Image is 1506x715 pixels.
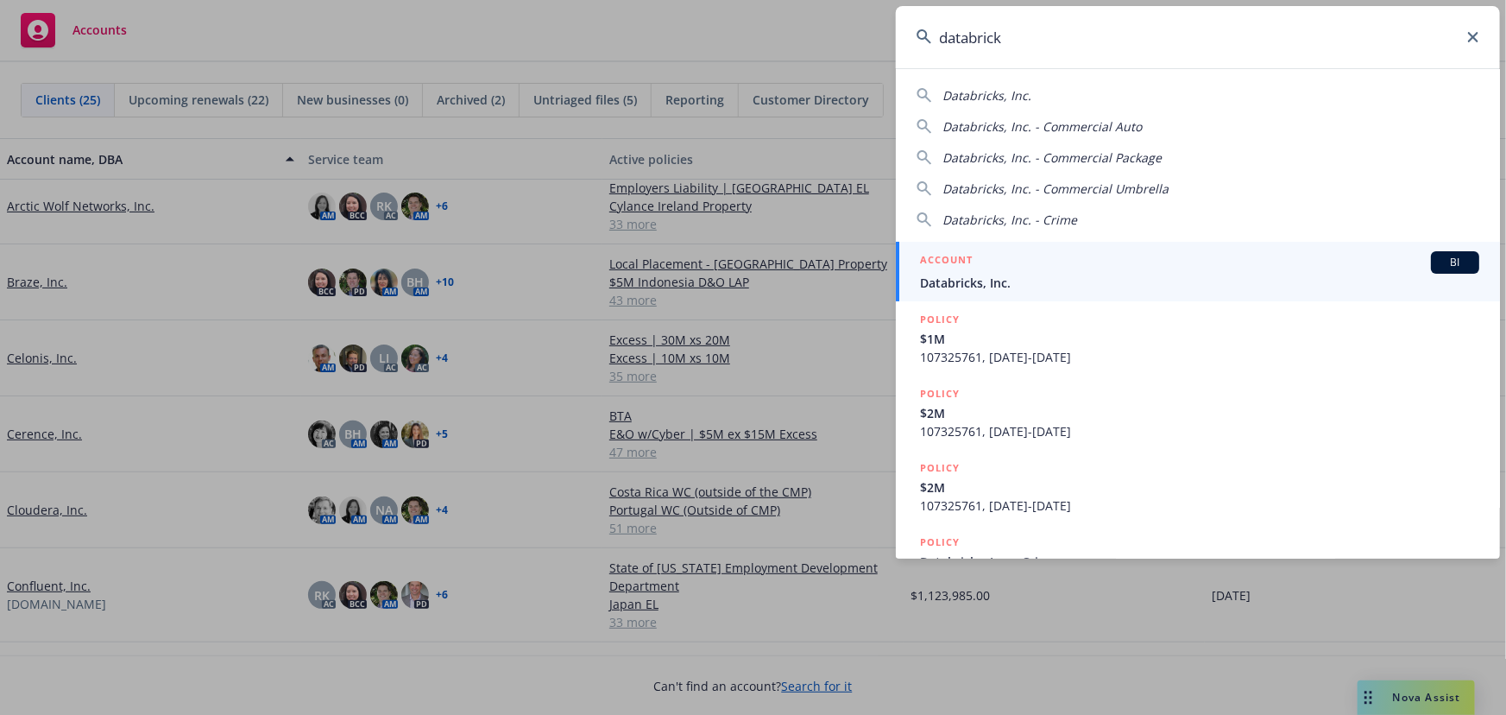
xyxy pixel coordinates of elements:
[896,6,1500,68] input: Search...
[896,242,1500,301] a: ACCOUNTBIDatabricks, Inc.
[920,534,960,551] h5: POLICY
[920,404,1479,422] span: $2M
[920,274,1479,292] span: Databricks, Inc.
[920,348,1479,366] span: 107325761, [DATE]-[DATE]
[896,524,1500,598] a: POLICYDatabricks, Inc. - Crime
[920,385,960,402] h5: POLICY
[942,212,1077,228] span: Databricks, Inc. - Crime
[920,497,1479,515] span: 107325761, [DATE]-[DATE]
[942,180,1169,197] span: Databricks, Inc. - Commercial Umbrella
[896,450,1500,524] a: POLICY$2M107325761, [DATE]-[DATE]
[1438,255,1472,270] span: BI
[896,376,1500,450] a: POLICY$2M107325761, [DATE]-[DATE]
[942,118,1142,135] span: Databricks, Inc. - Commercial Auto
[920,251,973,272] h5: ACCOUNT
[896,301,1500,376] a: POLICY$1M107325761, [DATE]-[DATE]
[920,553,1479,571] span: Databricks, Inc. - Crime
[920,422,1479,440] span: 107325761, [DATE]-[DATE]
[920,478,1479,497] span: $2M
[920,311,960,328] h5: POLICY
[920,459,960,477] h5: POLICY
[920,330,1479,348] span: $1M
[942,87,1031,104] span: Databricks, Inc.
[942,149,1162,166] span: Databricks, Inc. - Commercial Package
